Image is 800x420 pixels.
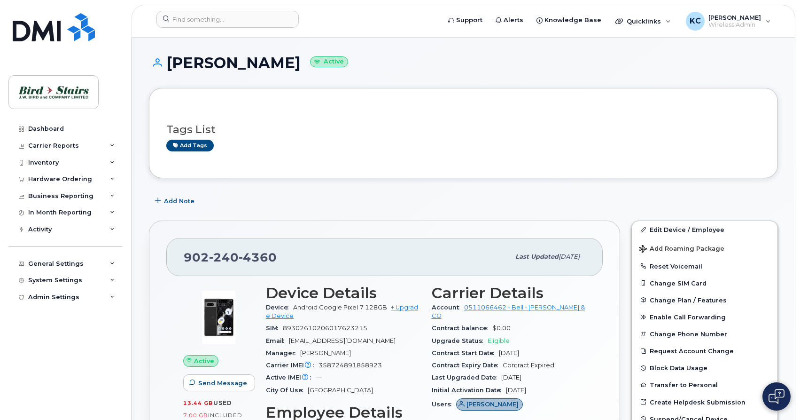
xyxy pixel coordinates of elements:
span: [EMAIL_ADDRESS][DOMAIN_NAME] [289,337,396,344]
button: Enable Call Forwarding [632,309,777,325]
button: Send Message [183,374,255,391]
span: [PERSON_NAME] [466,400,519,409]
span: Last updated [515,253,559,260]
span: Contract Start Date [432,349,499,357]
span: used [213,399,232,406]
span: Contract Expiry Date [432,362,503,369]
span: 13.44 GB [183,400,213,406]
button: Change SIM Card [632,275,777,292]
span: Contract Expired [503,362,554,369]
span: Email [266,337,289,344]
span: Active IMEI [266,374,316,381]
span: Add Note [164,197,194,206]
span: Add Roaming Package [639,245,724,254]
span: 7.00 GB [183,412,208,419]
a: Add tags [166,140,214,151]
span: Active [194,357,214,365]
span: [DATE] [506,387,526,394]
h3: Tags List [166,124,761,135]
h3: Carrier Details [432,285,586,301]
button: Request Account Change [632,342,777,359]
a: [PERSON_NAME] [456,401,523,408]
button: Block Data Usage [632,359,777,376]
span: Contract balance [432,325,492,332]
span: Eligible [488,337,510,344]
span: Manager [266,349,300,357]
span: 358724891858923 [318,362,382,369]
span: [DATE] [559,253,580,260]
span: [DATE] [501,374,521,381]
span: Initial Activation Date [432,387,506,394]
a: Edit Device / Employee [632,221,777,238]
h1: [PERSON_NAME] [149,55,778,71]
span: Enable Call Forwarding [650,314,726,321]
img: Open chat [769,389,784,404]
span: SIM [266,325,283,332]
span: Last Upgraded Date [432,374,501,381]
button: Reset Voicemail [632,258,777,275]
span: 4360 [239,250,277,264]
h3: Device Details [266,285,420,301]
button: Change Phone Number [632,325,777,342]
small: Active [310,56,348,67]
span: City Of Use [266,387,308,394]
a: 0511066462 - Bell - [PERSON_NAME] & CO [432,304,585,319]
span: Upgrade Status [432,337,488,344]
span: 89302610206017623215 [283,325,367,332]
img: image20231002-3703462-fsumae.jpeg [191,289,247,346]
button: Change Plan / Features [632,292,777,309]
span: [GEOGRAPHIC_DATA] [308,387,373,394]
button: Transfer to Personal [632,376,777,393]
span: Send Message [198,379,247,388]
span: [PERSON_NAME] [300,349,351,357]
span: Carrier IMEI [266,362,318,369]
span: — [316,374,322,381]
span: [DATE] [499,349,519,357]
span: Android Google Pixel 7 128GB [293,304,387,311]
span: 240 [209,250,239,264]
a: Create Helpdesk Submission [632,394,777,411]
span: Users [432,401,456,408]
span: $0.00 [492,325,511,332]
span: 902 [184,250,277,264]
span: Account [432,304,464,311]
span: Change Plan / Features [650,296,727,303]
span: Device [266,304,293,311]
button: Add Note [149,192,202,209]
button: Add Roaming Package [632,238,777,258]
